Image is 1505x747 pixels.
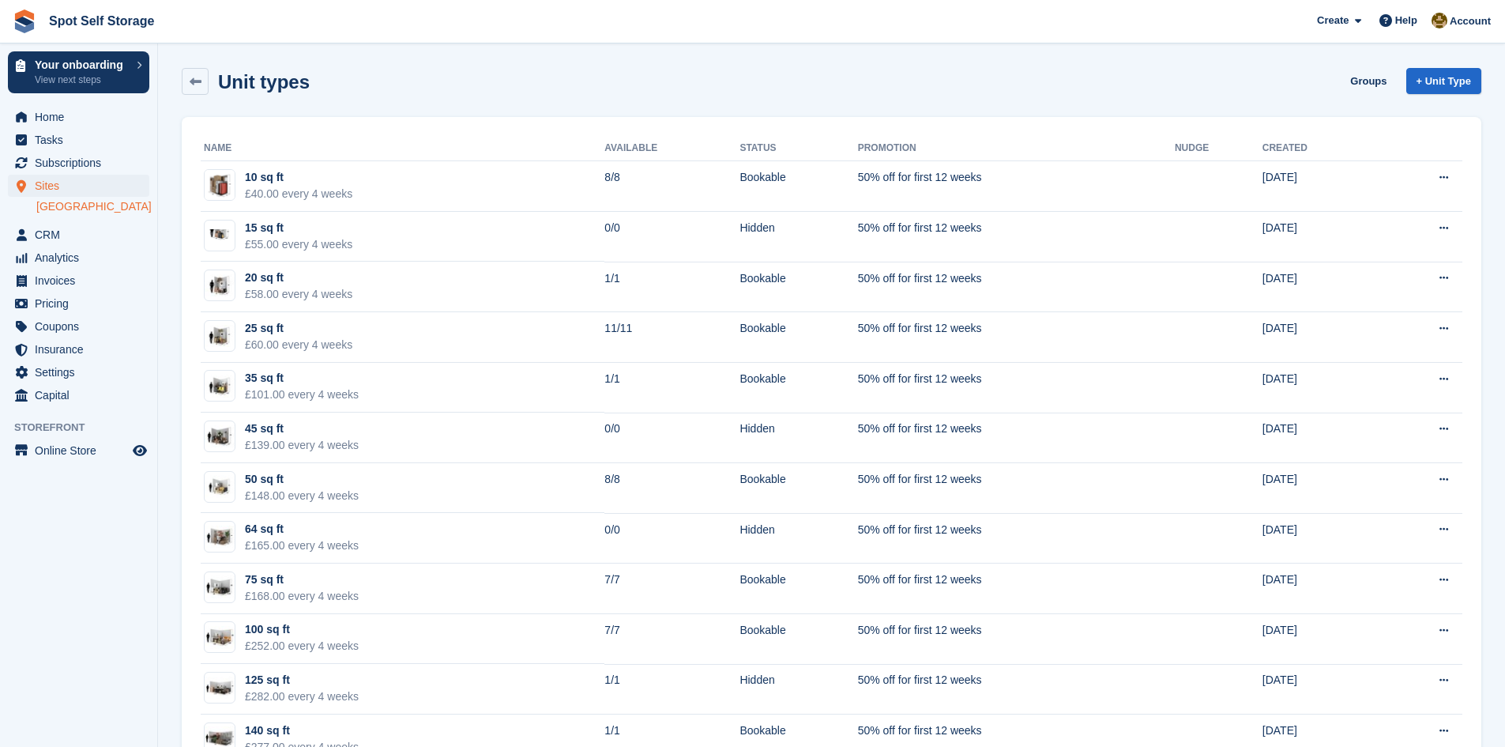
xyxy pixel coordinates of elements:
[8,51,149,93] a: Your onboarding View next steps
[245,236,352,253] div: £55.00 every 4 weeks
[8,175,149,197] a: menu
[201,136,604,161] th: Name
[36,199,149,214] a: [GEOGRAPHIC_DATA]
[205,229,235,240] img: 15-sqft-unit_locker.jpg.png
[8,292,149,315] a: menu
[35,106,130,128] span: Home
[245,186,352,202] div: £40.00 every 4 weeks
[205,575,235,598] img: 75-sqft-unit.jpg
[8,129,149,151] a: menu
[205,626,235,649] img: 100-sqft-unit.jpg
[739,262,857,312] td: Bookable
[739,212,857,262] td: Hidden
[245,521,359,538] div: 64 sq ft
[205,274,235,297] img: 20-sqft-unit.jpg
[245,270,352,286] div: 20 sq ft
[1262,614,1378,665] td: [DATE]
[739,614,857,665] td: Bookable
[205,677,235,700] img: 125-sqft-unit.jpg
[205,526,235,549] img: 64-sqft-unit.jpg
[858,463,1175,514] td: 50% off for first 12 weeks
[245,370,359,387] div: 35 sq ft
[245,387,359,403] div: £101.00 every 4 weeks
[245,437,359,454] div: £139.00 every 4 weeks
[245,169,352,186] div: 10 sq ft
[8,106,149,128] a: menu
[604,463,739,514] td: 8/8
[245,488,359,504] div: £148.00 every 4 weeks
[739,363,857,413] td: Bookable
[35,247,130,269] span: Analytics
[35,270,130,292] span: Invoices
[245,421,359,437] div: 45 sq ft
[858,136,1175,161] th: Promotion
[35,73,129,87] p: View next steps
[1262,664,1378,715] td: [DATE]
[1406,68,1481,94] a: + Unit Type
[245,286,352,303] div: £58.00 every 4 weeks
[205,325,235,348] img: 25-sqft-unit.jpg
[35,224,130,246] span: CRM
[35,315,130,338] span: Coupons
[1262,136,1378,161] th: Created
[739,413,857,463] td: Hidden
[739,161,857,212] td: Bookable
[739,463,857,514] td: Bookable
[245,638,359,655] div: £252.00 every 4 weeks
[1262,363,1378,413] td: [DATE]
[35,129,130,151] span: Tasks
[245,588,359,605] div: £168.00 every 4 weeks
[35,59,129,70] p: Your onboarding
[35,338,130,360] span: Insurance
[35,440,130,462] span: Online Store
[35,361,130,383] span: Settings
[739,312,857,363] td: Bookable
[245,689,359,705] div: £282.00 every 4 weeks
[245,337,352,353] div: £60.00 every 4 weeks
[604,564,739,614] td: 7/7
[8,152,149,174] a: menu
[205,375,235,398] img: 35-sqft-unit.jpg
[1432,13,1447,28] img: Manoj Dubey
[8,384,149,406] a: menu
[245,621,359,638] div: 100 sq ft
[205,170,235,200] img: 10-sqft-unit_locker.jpg.png
[604,262,739,312] td: 1/1
[35,384,130,406] span: Capital
[604,513,739,564] td: 0/0
[1395,13,1417,28] span: Help
[245,320,352,337] div: 25 sq ft
[245,538,359,554] div: £165.00 every 4 weeks
[13,9,36,33] img: stora-icon-8386f47178a22dfd0bd8f6a31ec36ba5ce8667c1dd55bd0f319d3a0aa187defe.svg
[604,363,739,413] td: 1/1
[1317,13,1349,28] span: Create
[35,175,130,197] span: Sites
[1344,68,1393,94] a: Groups
[604,664,739,715] td: 1/1
[1262,262,1378,312] td: [DATE]
[1262,463,1378,514] td: [DATE]
[218,71,310,92] h2: Unit types
[8,361,149,383] a: menu
[604,161,739,212] td: 8/8
[1262,564,1378,614] td: [DATE]
[43,8,160,34] a: Spot Self Storage
[1175,136,1262,161] th: Nudge
[604,136,739,161] th: Available
[858,363,1175,413] td: 50% off for first 12 weeks
[604,614,739,665] td: 7/7
[858,564,1175,614] td: 50% off for first 12 weeks
[1262,312,1378,363] td: [DATE]
[858,413,1175,463] td: 50% off for first 12 weeks
[858,262,1175,312] td: 50% off for first 12 weeks
[8,247,149,269] a: menu
[739,664,857,715] td: Hidden
[1262,413,1378,463] td: [DATE]
[205,475,235,498] img: 50-sqft-unit.jpg
[858,312,1175,363] td: 50% off for first 12 weeks
[8,338,149,360] a: menu
[8,224,149,246] a: menu
[1450,13,1491,29] span: Account
[245,220,352,236] div: 15 sq ft
[858,513,1175,564] td: 50% off for first 12 weeks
